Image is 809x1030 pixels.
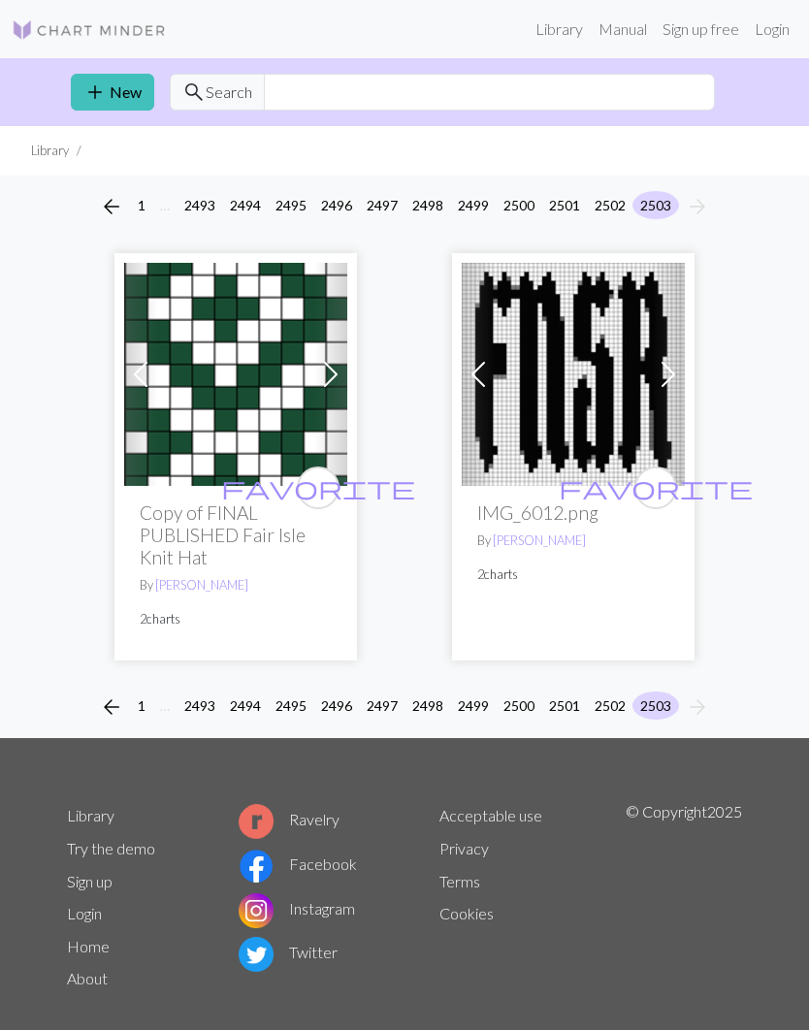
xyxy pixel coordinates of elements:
[462,363,685,381] a: IMG_6012.png
[477,501,669,524] h2: IMG_6012.png
[239,893,274,928] img: Instagram logo
[92,191,717,222] nav: Page navigation
[359,191,405,219] button: 2497
[313,692,360,720] button: 2496
[239,849,274,884] img: Facebook logo
[140,610,332,628] p: 2 charts
[221,472,415,502] span: favorite
[67,839,155,857] a: Try the demo
[100,193,123,220] span: arrow_back
[268,692,314,720] button: 2495
[100,195,123,218] i: Previous
[31,142,69,160] li: Library
[313,191,360,219] button: 2496
[67,872,113,890] a: Sign up
[239,804,274,839] img: Ravelry logo
[67,904,102,922] a: Login
[493,532,586,548] a: [PERSON_NAME]
[239,937,274,972] img: Twitter logo
[71,74,154,111] a: New
[404,191,451,219] button: 2498
[477,531,669,550] p: By
[92,191,131,222] button: Previous
[450,692,497,720] button: 2499
[67,806,114,824] a: Library
[439,872,480,890] a: Terms
[439,839,489,857] a: Privacy
[177,191,223,219] button: 2493
[747,10,797,48] a: Login
[528,10,591,48] a: Library
[496,692,542,720] button: 2500
[634,467,677,509] button: favourite
[130,692,153,720] button: 1
[297,467,340,509] button: favourite
[439,806,542,824] a: Acceptable use
[239,899,355,917] a: Instagram
[140,576,332,595] p: By
[222,191,269,219] button: 2494
[221,468,415,507] i: favourite
[239,810,340,828] a: Ravelry
[626,800,742,996] p: © Copyright 2025
[404,692,451,720] button: 2498
[100,693,123,721] span: arrow_back
[541,191,588,219] button: 2501
[439,904,494,922] a: Cookies
[477,565,669,584] p: 2 charts
[450,191,497,219] button: 2499
[632,692,679,720] button: 2503
[124,263,347,486] img: FINAL PUBLISHED Fair Isle Knit Hat
[591,10,655,48] a: Manual
[359,692,405,720] button: 2497
[206,80,252,104] span: Search
[655,10,747,48] a: Sign up free
[140,501,332,568] h2: Copy of FINAL PUBLISHED Fair Isle Knit Hat
[83,79,107,106] span: add
[268,191,314,219] button: 2495
[559,472,753,502] span: favorite
[541,692,588,720] button: 2501
[182,79,206,106] span: search
[587,191,633,219] button: 2502
[632,191,679,219] button: 2503
[67,969,108,987] a: About
[92,692,131,723] button: Previous
[462,263,685,486] img: IMG_6012.png
[239,854,357,873] a: Facebook
[130,191,153,219] button: 1
[559,468,753,507] i: favourite
[587,692,633,720] button: 2502
[177,692,223,720] button: 2493
[496,191,542,219] button: 2500
[124,363,347,381] a: FINAL PUBLISHED Fair Isle Knit Hat
[12,18,167,42] img: Logo
[222,692,269,720] button: 2494
[100,695,123,719] i: Previous
[92,692,717,723] nav: Page navigation
[155,577,248,593] a: [PERSON_NAME]
[239,943,338,961] a: Twitter
[67,937,110,955] a: Home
